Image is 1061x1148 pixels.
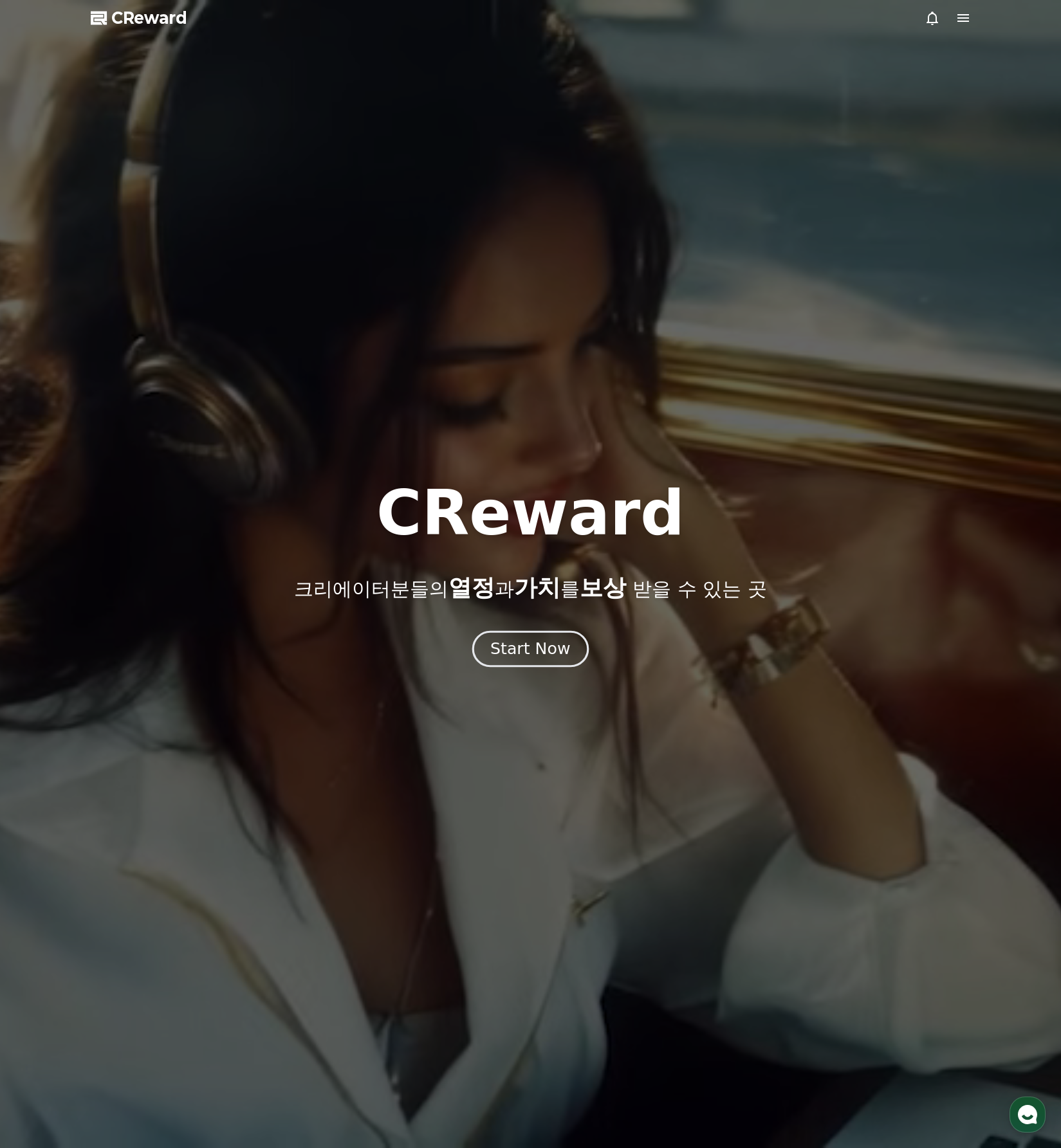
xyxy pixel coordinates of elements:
[490,638,570,660] div: Start Now
[41,427,48,437] span: 홈
[294,575,766,601] p: 크리에이터분들의 과 를 받을 수 있는 곳
[376,482,685,544] h1: CReward
[514,574,560,601] span: 가치
[448,574,495,601] span: 열정
[118,428,133,438] span: 대화
[166,408,247,440] a: 설정
[85,408,166,440] a: 대화
[4,408,85,440] a: 홈
[91,8,187,28] a: CReward
[111,8,187,28] span: CReward
[472,630,589,667] button: Start Now
[199,427,214,437] span: 설정
[580,574,626,601] span: 보상
[475,644,586,657] a: Start Now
